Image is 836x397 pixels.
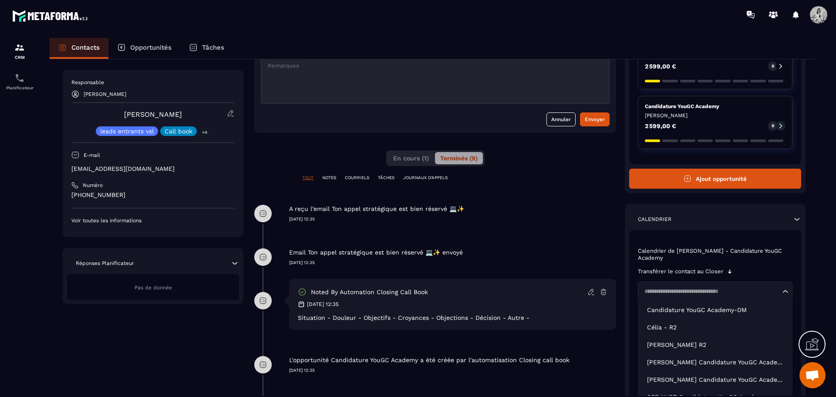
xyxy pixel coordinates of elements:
[71,44,100,51] p: Contacts
[645,123,676,129] p: 2 599,00 €
[663,329,684,344] div: ma
[666,381,681,397] div: 14
[108,38,180,59] a: Opportunités
[71,217,235,224] p: Voir toutes les informations
[435,152,483,164] button: Terminés (9)
[772,315,789,327] button: Next month
[705,329,725,344] div: je
[84,152,100,159] p: E-mail
[666,364,681,379] div: 7
[644,346,660,362] div: 29
[403,175,448,181] p: JOURNAUX D'APPELS
[289,248,463,257] p: Email Ton appel stratégique est bien réservé 💻✨ envoyé
[642,329,663,344] div: lu
[289,205,464,213] p: A reçu l’email Ton appel stratégique est bien réservé 💻✨
[298,314,607,321] div: Situation - Douleur - Objectifs - Croyances - Objections - Décision - Autre -
[289,356,570,364] p: L'opportunité Candidature YouGC Academy a été créée par l'automatisation Closing call book
[289,216,616,222] p: [DATE] 12:35
[76,260,134,267] p: Réponses Planificateur
[638,216,671,223] p: Calendrier
[638,282,792,302] div: Search for option
[202,44,224,51] p: Tâches
[180,38,233,59] a: Tâches
[645,112,785,119] p: [PERSON_NAME]
[642,315,658,327] button: Previous month
[749,364,765,379] div: 11
[728,381,744,397] div: 17
[768,329,789,344] div: di
[715,313,772,329] button: Open years overlay
[289,367,616,373] p: [DATE] 12:35
[393,155,429,162] span: En cours (1)
[772,123,774,129] p: 0
[585,115,605,124] div: Envoyer
[725,329,746,344] div: ve
[71,191,235,199] p: [PHONE_NUMBER]
[747,329,768,344] div: sa
[749,381,765,397] div: 18
[684,329,705,344] div: me
[124,110,182,119] a: [PERSON_NAME]
[644,381,660,397] div: 13
[770,381,785,397] div: 19
[14,42,25,53] img: formation
[378,175,394,181] p: TÂCHES
[708,364,723,379] div: 9
[2,36,37,66] a: formationformationCRM
[440,155,478,162] span: Terminés (9)
[289,260,616,266] p: [DATE] 12:35
[645,63,676,69] p: 2 599,00 €
[322,175,336,181] p: NOTES
[135,285,172,291] span: Pas de donnée
[629,169,801,189] button: Ajout opportunité
[638,268,723,275] p: Transférer le contact au Closer
[345,175,369,181] p: COURRIELS
[2,66,37,97] a: schedulerschedulerPlanificateur
[130,44,172,51] p: Opportunités
[388,152,434,164] button: En cours (1)
[71,165,235,173] p: [EMAIL_ADDRESS][DOMAIN_NAME]
[14,73,25,83] img: scheduler
[71,79,235,86] p: Responsable
[307,301,339,308] p: [DATE] 12:35
[2,55,37,60] p: CRM
[708,346,723,362] div: 2
[50,38,108,59] a: Contacts
[12,8,91,24] img: logo
[546,112,576,126] button: Annuler
[165,128,192,134] p: Call book
[728,346,744,362] div: 3
[645,103,785,110] p: Candidature YouGC Academy
[302,175,313,181] p: TOUT
[687,346,702,362] div: 1
[666,346,681,362] div: 30
[638,248,792,261] p: Calendrier de [PERSON_NAME] - Candidature YouGC Academy
[749,346,765,362] div: 4
[199,128,210,137] p: +4
[687,381,702,397] div: 15
[83,182,103,189] p: Numéro
[644,364,660,379] div: 6
[770,364,785,379] div: 12
[100,128,154,134] p: leads entrants vsl
[728,364,744,379] div: 10
[708,381,723,397] div: 16
[84,91,126,97] p: [PERSON_NAME]
[580,112,610,126] button: Envoyer
[658,313,715,329] button: Open months overlay
[311,288,428,296] p: Noted by automation Closing call book
[772,63,774,69] p: 0
[770,346,785,362] div: 5
[2,85,37,90] p: Planificateur
[799,362,826,388] div: Ouvrir le chat
[641,287,780,296] input: Search for option
[687,364,702,379] div: 8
